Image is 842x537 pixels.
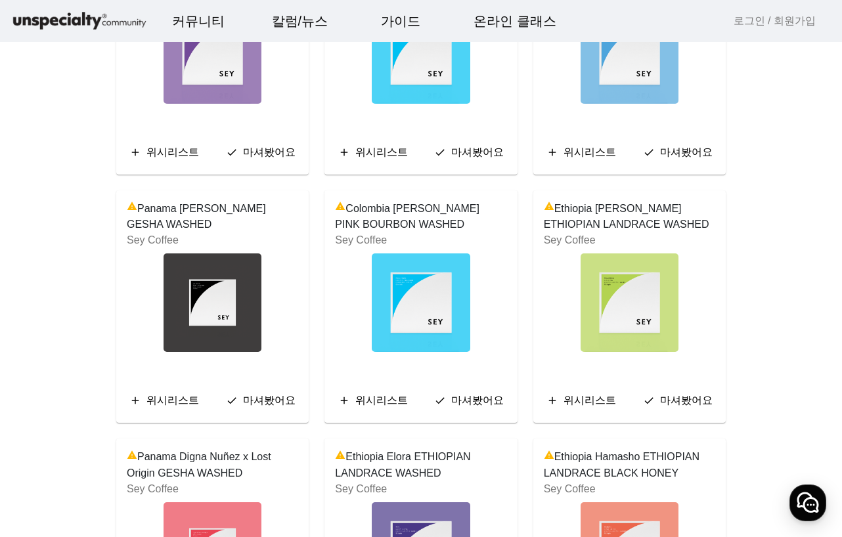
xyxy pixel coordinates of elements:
[335,201,345,217] mat-icon: warning
[169,416,252,449] a: 설정
[221,389,301,412] button: 마셔봤어요
[544,201,554,217] mat-icon: warning
[544,450,554,465] mat-icon: warning
[581,253,678,352] img: bean-image
[429,389,509,412] button: 마셔봤어요
[660,146,713,158] span: 마셔봤어요
[11,10,148,33] img: logo
[638,389,718,412] button: 마셔봤어요
[544,483,596,494] a: Sey Coffee
[638,140,718,164] button: 마셔봤어요
[564,146,616,158] span: 위시리스트
[734,13,816,29] a: 로그인 / 회원가입
[564,395,616,406] span: 위시리스트
[124,140,204,164] button: 위시리스트
[164,253,261,352] img: bean-image
[372,5,470,104] img: bean-image
[333,389,413,412] button: 위시리스트
[146,395,199,406] span: 위시리스트
[120,437,136,447] span: 대화
[4,416,87,449] a: 홈
[660,395,713,406] span: 마셔봤어요
[127,201,298,233] span: Panama [PERSON_NAME] GESHA WASHED
[451,146,504,158] span: 마셔봤어요
[127,234,179,246] a: Sey Coffee
[370,3,431,39] a: 가이드
[335,483,387,494] a: Sey Coffee
[333,140,413,164] button: 위시리스트
[127,450,137,465] mat-icon: warning
[451,395,504,406] span: 마셔봤어요
[243,395,296,406] span: 마셔봤어요
[261,3,339,39] a: 칼럼/뉴스
[164,5,261,104] img: bean-image
[87,416,169,449] a: 대화
[335,450,345,465] mat-icon: warning
[544,234,596,246] a: Sey Coffee
[541,389,621,412] button: 위시리스트
[335,201,506,233] span: Colombia [PERSON_NAME] PINK BOURBON WASHED
[355,146,408,158] span: 위시리스트
[544,201,715,233] span: Ethiopia [PERSON_NAME] ETHIOPIAN LANDRACE WASHED
[146,146,199,158] span: 위시리스트
[463,3,567,39] a: 온라인 클래스
[581,5,678,104] img: bean-image
[221,140,301,164] button: 마셔봤어요
[335,449,506,481] span: Ethiopia Elora ETHIOPIAN LANDRACE WASHED
[243,146,296,158] span: 마셔봤어요
[127,483,179,494] a: Sey Coffee
[124,389,204,412] button: 위시리스트
[162,3,235,39] a: 커뮤니티
[355,395,408,406] span: 위시리스트
[544,449,715,481] span: Ethiopia Hamasho ETHIOPIAN LANDRACE BLACK HONEY
[127,201,137,217] mat-icon: warning
[372,253,470,352] img: bean-image
[127,449,298,481] span: Panama Digna Nuñez x Lost Origin GESHA WASHED
[335,234,387,246] a: Sey Coffee
[41,436,49,446] span: 홈
[203,436,219,446] span: 설정
[429,140,509,164] button: 마셔봤어요
[541,140,621,164] button: 위시리스트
